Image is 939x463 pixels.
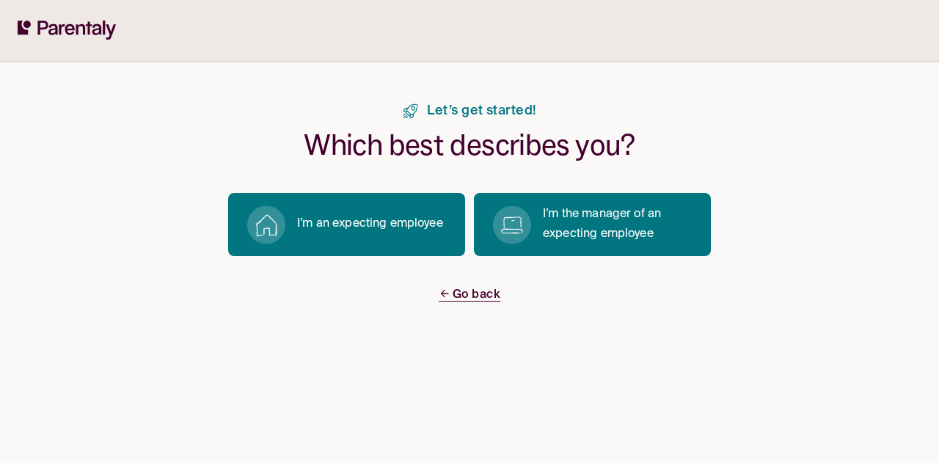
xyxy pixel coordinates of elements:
[474,193,711,256] button: I’m the manager of an expecting employee
[304,128,635,164] h1: Which best describes you?
[439,285,500,305] a: Go back
[439,289,500,302] span: Go back
[543,205,693,244] p: I’m the manager of an expecting employee
[427,103,536,119] span: Let’s get started!
[297,214,443,234] p: I’m an expecting employee
[228,193,465,256] button: I’m an expecting employee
